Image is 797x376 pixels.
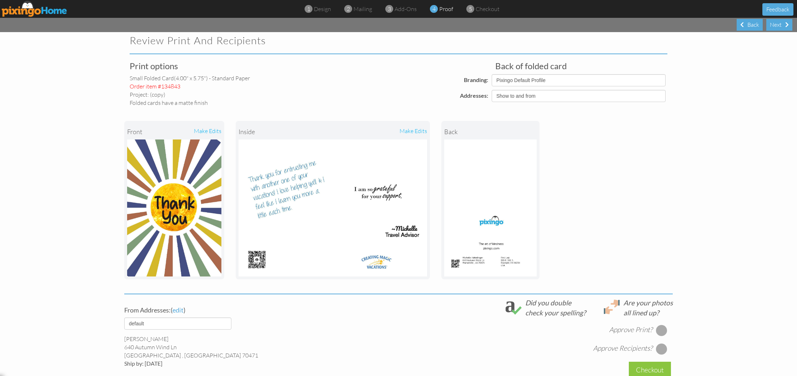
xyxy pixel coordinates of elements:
[525,298,586,308] div: Did you double
[209,75,250,82] span: - Standard paper
[127,124,174,139] div: front
[623,298,673,308] div: Are your photos
[506,300,522,314] img: check_spelling.svg
[495,61,657,71] h3: Back of folded card
[174,124,221,139] div: make edits
[347,5,350,13] span: 2
[460,92,488,100] label: Addresses:
[307,5,310,13] span: 1
[130,91,302,99] div: Project: (copy)
[388,5,391,13] span: 3
[464,76,488,84] label: Branding:
[2,1,67,17] img: pixingo logo
[395,5,417,12] span: add-ons
[314,5,331,12] span: design
[124,306,171,314] span: From Addresses:
[476,5,500,12] span: checkout
[525,308,586,317] div: check your spelling?
[604,300,620,314] img: lineup.svg
[124,307,300,314] h4: ( )
[239,139,427,276] img: Landscape Image
[762,3,793,16] button: Feedback
[172,306,184,314] span: edit
[609,325,652,335] div: Approve Print?
[469,5,472,13] span: 5
[333,124,427,139] div: make edits
[130,61,296,71] h3: Print options
[439,5,453,12] span: proof
[130,74,302,82] div: small folded card
[130,35,386,46] h2: Review Print and Recipients
[127,139,221,276] img: Landscape Image
[124,360,162,367] span: Ship by: [DATE]
[130,82,302,91] div: Order item #134843
[354,5,372,12] span: mailing
[737,19,763,31] div: Back
[130,99,302,107] div: Folded cards have a matte finish
[623,308,673,317] div: all lined up?
[444,139,537,276] img: Landscape Image
[432,5,436,13] span: 4
[444,124,490,139] div: back
[239,124,333,139] div: inside
[174,75,208,82] span: (4.00" x 5.75")
[124,335,300,367] div: [PERSON_NAME] 640 Autumn Wind Ln [GEOGRAPHIC_DATA] , [GEOGRAPHIC_DATA] 70471
[766,19,792,31] div: Next
[593,344,652,353] div: Approve Recipients?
